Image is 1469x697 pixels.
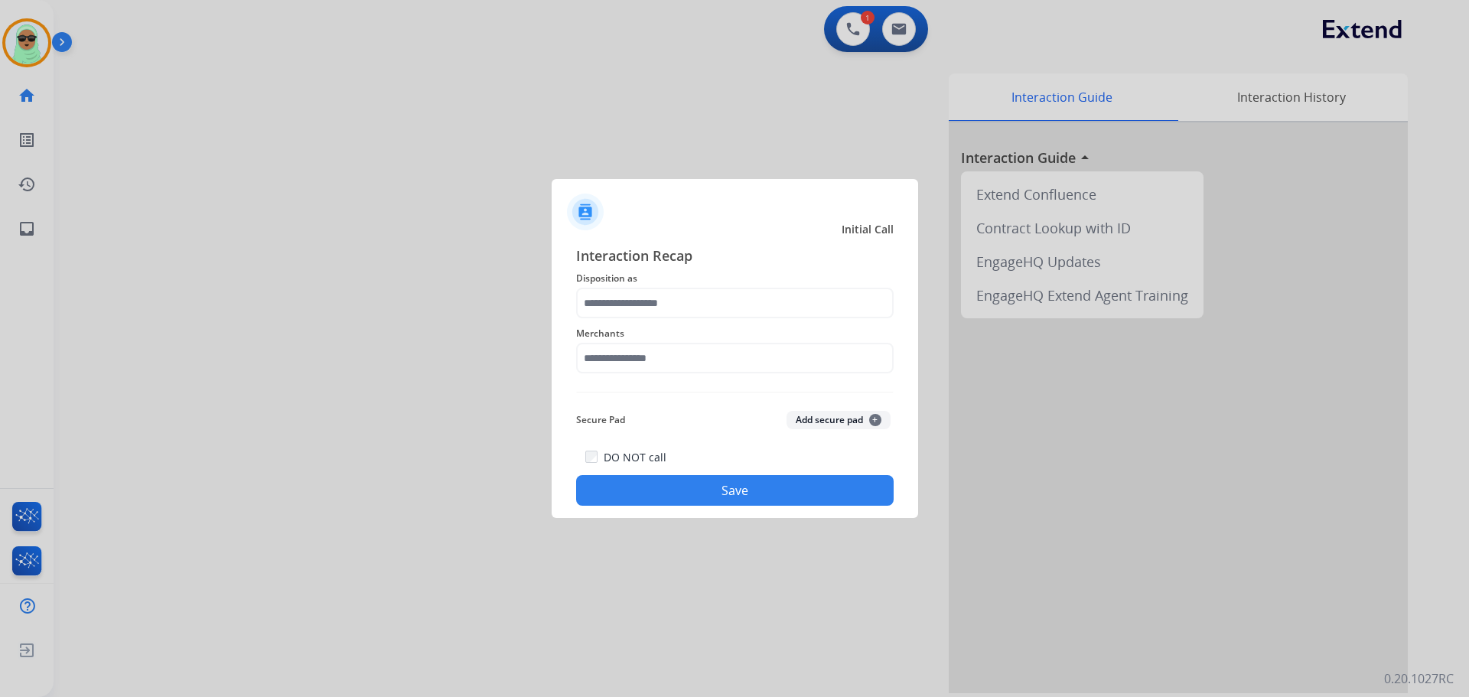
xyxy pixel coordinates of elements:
[576,245,894,269] span: Interaction Recap
[576,269,894,288] span: Disposition as
[1384,669,1454,688] p: 0.20.1027RC
[576,411,625,429] span: Secure Pad
[787,411,891,429] button: Add secure pad+
[576,475,894,506] button: Save
[604,450,666,465] label: DO NOT call
[869,414,881,426] span: +
[576,324,894,343] span: Merchants
[567,194,604,230] img: contactIcon
[842,222,894,237] span: Initial Call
